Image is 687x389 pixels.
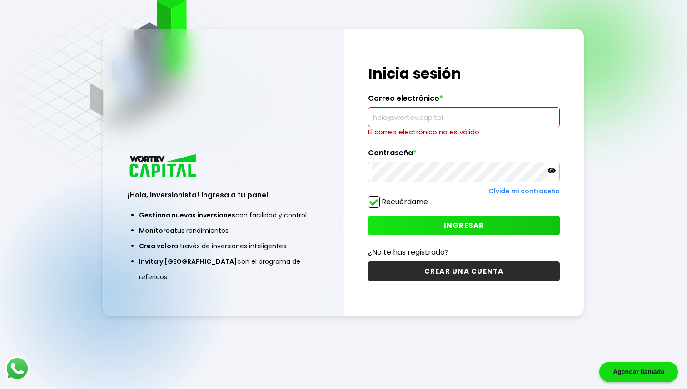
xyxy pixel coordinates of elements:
[368,127,560,137] p: El correo electrónico no es válido
[139,257,237,266] span: Invita y [GEOGRAPHIC_DATA]
[139,226,174,235] span: Monitorea
[368,246,560,258] p: ¿No te has registrado?
[139,254,309,285] li: con el programa de referidos.
[488,187,560,196] a: Olvidé mi contraseña
[128,190,320,200] h3: ¡Hola, inversionista! Ingresa a tu panel:
[139,238,309,254] li: a través de inversiones inteligentes.
[368,216,560,235] button: INGRESAR
[599,362,678,382] div: Agendar llamada
[368,261,560,281] button: CREAR UNA CUENTA
[139,211,235,220] span: Gestiona nuevas inversiones
[128,153,199,180] img: logo_wortev_capital
[444,221,484,230] span: INGRESAR
[368,246,560,281] a: ¿No te has registrado?CREAR UNA CUENTA
[368,63,560,84] h1: Inicia sesión
[382,197,428,207] label: Recuérdame
[139,207,309,223] li: con facilidad y control.
[139,241,174,251] span: Crea valor
[5,356,30,381] img: logos_whatsapp-icon.242b2217.svg
[139,223,309,238] li: tus rendimientos.
[372,108,556,127] input: hola@wortev.capital
[368,94,560,108] label: Correo electrónico
[368,148,560,162] label: Contraseña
